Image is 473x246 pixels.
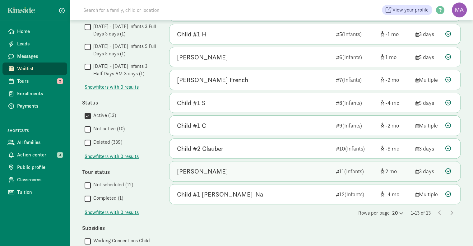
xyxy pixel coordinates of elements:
span: (Infants) [342,99,362,106]
div: [object Object] [381,167,410,175]
span: Enrollments [17,90,62,97]
div: Child #1 C [177,121,206,131]
span: -2 [385,122,399,129]
a: Public profile [2,161,67,174]
div: 3 days [415,30,440,38]
span: -8 [385,145,399,152]
span: View your profile [392,6,429,14]
input: Search for a family, child or location [80,4,254,16]
span: 3 [57,152,63,158]
div: 5 days [415,53,440,61]
span: Show filters with 0 results [85,153,139,160]
a: Messages [2,50,67,63]
span: -1 [385,30,399,38]
span: Show filters with 0 results [85,83,139,91]
a: All families [2,136,67,149]
div: Multiple [415,190,440,198]
span: Leads [17,40,62,48]
span: Payments [17,102,62,110]
div: Tour status [82,168,157,176]
div: 9 [336,121,376,130]
label: Not scheduled (12) [91,181,133,188]
span: (Infants) [344,168,364,175]
span: -2 [385,76,399,83]
div: [object Object] [381,76,410,84]
span: Messages [17,53,62,60]
a: Enrollments [2,87,67,100]
div: [object Object] [381,144,410,153]
span: (Infants) [345,145,365,152]
div: [object Object] [381,53,410,61]
div: Rows per page 1-13 of 13 [169,209,461,217]
div: Child #1 S [177,98,206,108]
span: Waitlist [17,65,62,72]
div: 5 [336,30,376,38]
a: Tuition [2,186,67,198]
span: -4 [385,99,399,106]
a: Tours 2 [2,75,67,87]
a: Payments [2,100,67,112]
span: Home [17,28,62,35]
span: (Infants) [342,122,362,129]
span: Tours [17,77,62,85]
label: Deleted (339) [91,138,122,146]
a: Classrooms [2,174,67,186]
span: (Infants) [342,76,362,83]
div: Subsidies [82,224,157,232]
div: 11 [336,167,376,175]
div: Cooper French [177,75,248,85]
button: Showfilters with 0 results [85,209,139,216]
span: Classrooms [17,176,62,183]
div: 20 [392,209,403,217]
span: Show filters with 0 results [85,209,139,216]
label: [DATE] - [DATE] Infants 5 Full Days 5 days (1) [91,43,157,58]
div: 5 days [415,99,440,107]
div: Status [82,98,157,107]
span: -4 [385,191,399,198]
span: Action center [17,151,62,159]
div: 12 [336,190,376,198]
div: 3 days [415,144,440,153]
div: Jones Michel [177,166,228,176]
a: Action center 3 [2,149,67,161]
span: (Infants) [345,191,364,198]
span: Public profile [17,164,62,171]
div: [object Object] [381,99,410,107]
span: 2 [57,78,63,84]
label: Not active (10) [91,125,125,132]
div: 3 days [415,167,440,175]
div: [object Object] [381,30,410,38]
div: Child #1 H [177,29,206,39]
label: Completed (1) [91,194,123,202]
div: 6 [336,53,376,61]
div: 10 [336,144,376,153]
div: 7 [336,76,376,84]
label: [DATE] - [DATE] Infants 3 Full Days 3 days (1) [91,23,157,38]
span: 2 [385,168,397,175]
span: 1 [385,53,396,61]
button: Showfilters with 0 results [85,153,139,160]
label: Active (13) [91,112,116,119]
span: All families [17,139,62,146]
div: Multiple [415,121,440,130]
a: Leads [2,38,67,50]
span: (Infants) [342,53,362,61]
iframe: Chat Widget [442,216,473,246]
div: [object Object] [381,121,410,130]
span: (Infants) [342,30,362,38]
div: Child #2 Glauber [177,144,224,154]
div: Multiple [415,76,440,84]
div: 8 [336,99,376,107]
a: Home [2,25,67,38]
div: Child #1 Marlow-Na [177,189,263,199]
a: View your profile [382,5,432,15]
a: Waitlist [2,63,67,75]
div: [object Object] [381,190,410,198]
span: Tuition [17,188,62,196]
button: Showfilters with 0 results [85,83,139,91]
label: [DATE] - [DATE] Infants 3 Half Days AM 3 days (1) [91,63,157,77]
div: Yezen Moher [177,52,228,62]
